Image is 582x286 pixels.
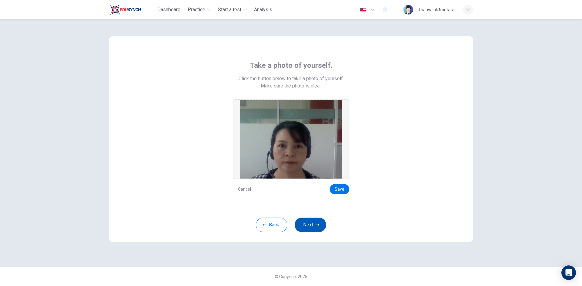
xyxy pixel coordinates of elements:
span: Analysis [254,6,272,13]
button: Back [256,218,287,232]
img: Train Test logo [109,4,141,16]
img: preview screemshot [240,100,342,179]
button: Cancel [233,184,256,194]
span: Start a test [218,6,241,13]
img: Profile picture [403,5,413,15]
span: Make sure the photo is clear. [261,82,322,90]
span: Take a photo of yourself. [250,61,333,70]
button: Practice [185,4,213,15]
span: Click the button below to take a photo of yourself. [239,75,344,82]
button: Analysis [252,4,275,15]
span: © Copyright 2025 [275,274,307,279]
span: Dashboard [157,6,180,13]
div: Thanyaluk Nontarat [418,6,456,13]
a: Train Test logo [109,4,155,16]
button: Dashboard [155,4,183,15]
span: Practice [188,6,205,13]
img: en [359,8,367,12]
button: Start a test [216,4,249,15]
div: Open Intercom Messenger [561,265,576,280]
button: Next [295,218,326,232]
button: Save [330,184,349,194]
